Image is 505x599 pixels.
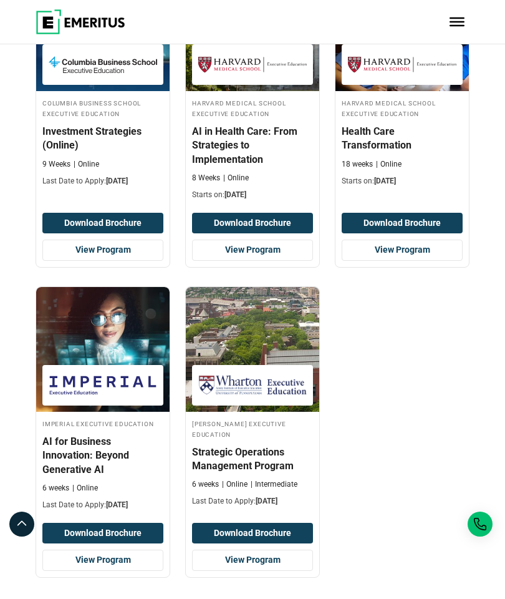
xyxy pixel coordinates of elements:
[450,17,464,26] button: Toggle Menu
[192,97,313,119] h4: Harvard Medical School Executive Education
[251,479,297,490] p: Intermediate
[186,287,319,513] a: Business Management Course by Wharton Executive Education - August 14, 2025 Wharton Executive Edu...
[374,177,396,185] span: [DATE]
[192,523,313,544] button: Download Brochure
[42,550,163,571] a: View Program
[192,418,313,439] h4: [PERSON_NAME] Executive Education
[42,483,69,494] p: 6 weeks
[42,159,70,170] p: 9 Weeks
[342,240,463,261] a: View Program
[198,371,307,399] img: Wharton Executive Education
[348,51,456,79] img: Harvard Medical School Executive Education
[192,125,313,167] h4: AI in Health Care: From Strategies to Implementation
[42,435,163,477] h4: AI for Business Innovation: Beyond Generative AI
[106,177,128,185] span: [DATE]
[42,176,163,187] p: Last Date to Apply:
[342,213,463,234] button: Download Brochure
[192,479,219,490] p: 6 weeks
[42,125,163,153] h4: Investment Strategies (Online)
[42,418,163,429] h4: Imperial Executive Education
[42,97,163,119] h4: Columbia Business School Executive Education
[192,190,313,200] p: Starts on:
[192,173,220,183] p: 8 Weeks
[36,287,170,517] a: AI and Machine Learning Course by Imperial Executive Education - August 14, 2025 Imperial Executi...
[186,287,319,412] img: Strategic Operations Management Program | Online Business Management Course
[342,159,373,170] p: 18 weeks
[376,159,402,170] p: Online
[72,483,98,494] p: Online
[342,176,463,187] p: Starts on:
[49,51,157,79] img: Columbia Business School Executive Education
[256,497,277,505] span: [DATE]
[192,446,313,474] h4: Strategic Operations Management Program
[222,479,248,490] p: Online
[192,213,313,234] button: Download Brochure
[42,213,163,234] button: Download Brochure
[192,496,313,507] p: Last Date to Apply:
[192,240,313,261] a: View Program
[42,500,163,510] p: Last Date to Apply:
[49,371,157,399] img: Imperial Executive Education
[36,287,170,412] img: AI for Business Innovation: Beyond Generative AI | Online AI and Machine Learning Course
[42,523,163,544] button: Download Brochure
[74,159,99,170] p: Online
[42,240,163,261] a: View Program
[224,190,246,199] span: [DATE]
[342,125,463,153] h4: Health Care Transformation
[192,550,313,571] a: View Program
[223,173,249,183] p: Online
[106,500,128,509] span: [DATE]
[342,97,463,119] h4: Harvard Medical School Executive Education
[198,51,307,79] img: Harvard Medical School Executive Education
